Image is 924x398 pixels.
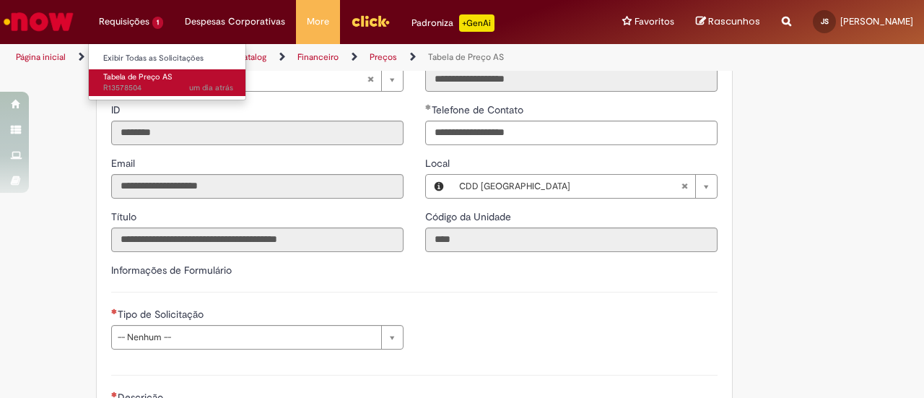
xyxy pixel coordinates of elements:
span: JS [821,17,829,26]
a: Aberto R13578504 : Tabela de Preço AS [89,69,248,96]
a: Tabela de Preço AS [428,51,504,63]
span: More [307,14,329,29]
a: Preços [370,51,397,63]
span: Rascunhos [708,14,760,28]
a: Exibir Todas as Solicitações [89,51,248,66]
label: Somente leitura - Código da Unidade [425,209,514,224]
span: Obrigatório Preenchido [425,104,432,110]
abbr: Limpar campo Favorecido [359,68,381,91]
abbr: Limpar campo Local [674,175,695,198]
span: Telefone de Contato [432,103,526,116]
span: Local [425,157,453,170]
span: um dia atrás [189,82,233,93]
input: ID [111,121,404,145]
label: Somente leitura - Email [111,156,138,170]
span: Somente leitura - Código da Unidade [425,210,514,223]
input: Código da Unidade [425,228,718,252]
span: Despesas Corporativas [185,14,285,29]
a: Rascunhos [696,15,760,29]
span: Somente leitura - Título [111,210,139,223]
img: ServiceNow [1,7,76,36]
ul: Requisições [88,43,246,100]
p: +GenAi [459,14,494,32]
label: Informações de Formulário [111,264,232,277]
span: Somente leitura - Email [111,157,138,170]
span: Favoritos [635,14,674,29]
span: 1 [152,17,163,29]
span: Necessários [111,308,118,314]
span: [PERSON_NAME] [840,15,913,27]
a: Financeiro [297,51,339,63]
span: Requisições [99,14,149,29]
a: Página inicial [16,51,66,63]
button: Local, Visualizar este registro CDD Fortaleza [426,175,452,198]
span: [PERSON_NAME] [145,68,367,91]
time: 29/09/2025 17:17:13 [189,82,233,93]
input: Telefone de Contato [425,121,718,145]
span: Necessários [111,391,118,397]
img: click_logo_yellow_360x200.png [351,10,390,32]
input: Email [111,174,404,199]
ul: Trilhas de página [11,44,605,71]
div: Padroniza [411,14,494,32]
label: Somente leitura - Título [111,209,139,224]
span: Tipo de Solicitação [118,308,206,321]
span: Somente leitura - ID [111,103,123,116]
a: [PERSON_NAME]Limpar campo Favorecido [138,68,403,91]
span: -- Nenhum -- [118,326,374,349]
input: Título [111,228,404,252]
span: R13578504 [103,82,233,94]
input: Departamento [425,67,718,92]
label: Somente leitura - ID [111,103,123,117]
a: CDD [GEOGRAPHIC_DATA]Limpar campo Local [452,175,717,198]
span: CDD [GEOGRAPHIC_DATA] [459,175,681,198]
span: Tabela de Preço AS [103,72,173,82]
